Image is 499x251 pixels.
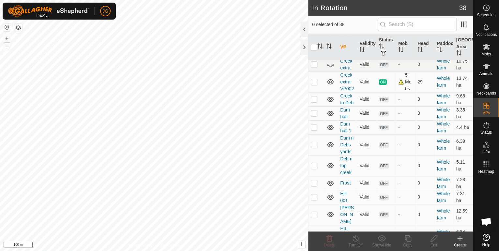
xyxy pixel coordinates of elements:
div: Create [447,242,473,248]
span: OFF [379,212,389,217]
a: Whole farm [437,121,450,133]
td: Valid [357,190,376,204]
td: Valid [357,225,376,246]
td: 6.84 ha [454,225,473,246]
p-sorticon: Activate to sort [437,48,442,53]
h2: In Rotation [312,4,459,12]
td: Valid [357,120,376,134]
p-sorticon: Activate to sort [379,44,384,50]
button: + [3,34,11,42]
a: Creek extra [340,58,352,70]
a: Whole farm [437,208,450,220]
td: 0 [415,190,434,204]
input: Search (S) [378,18,457,31]
span: Status [480,130,491,134]
a: Whole farm [437,177,450,189]
div: Turn Off [342,242,369,248]
div: Copy [395,242,421,248]
a: Whole farm [437,76,450,88]
p-sorticon: Activate to sort [317,44,323,50]
span: Delete [324,243,335,247]
td: Valid [357,57,376,71]
td: 6.39 ha [454,134,473,155]
th: Head [415,34,434,61]
td: 29 [415,71,434,92]
td: 0 [415,92,434,106]
a: Whole farm [437,191,450,203]
a: Dam half 1 [340,121,351,133]
th: Paddock [434,34,453,61]
div: Edit [421,242,447,248]
a: Privacy Policy [129,243,153,248]
button: – [3,43,11,51]
span: Help [482,243,490,247]
td: 12.59 ha [454,204,473,225]
td: 9.68 ha [454,92,473,106]
span: Schedules [477,13,495,17]
span: i [301,242,302,247]
td: 0 [415,57,434,71]
a: Whole farm [437,93,450,105]
div: - [398,162,412,169]
a: Open chat [476,212,496,231]
a: Dam half [340,107,350,119]
div: - [398,124,412,131]
a: Creek to Deb [340,93,354,105]
a: Whole farm [437,139,450,151]
td: Valid [357,106,376,120]
span: OFF [379,181,389,186]
td: 0 [415,155,434,176]
span: 0 selected of 38 [312,21,378,28]
a: Dam n Debs yards [340,135,354,154]
td: Valid [357,134,376,155]
td: 10.75 ha [454,57,473,71]
td: 0 [415,106,434,120]
td: Valid [357,176,376,190]
a: Hill 001 [340,191,348,203]
td: 0 [415,134,434,155]
th: Mob [396,34,415,61]
span: Mobs [481,52,491,56]
td: Valid [357,92,376,106]
td: 0 [415,120,434,134]
a: Whole farm [437,159,450,171]
td: Valid [357,155,376,176]
td: 0 [415,225,434,246]
div: - [398,141,412,148]
a: Creek extra-VP002 [340,72,354,91]
button: i [298,241,305,248]
span: OFF [379,125,389,130]
a: HILL PADDOCK [340,226,353,245]
td: 0 [415,204,434,225]
td: 3.35 ha [454,106,473,120]
td: 4.4 ha [454,120,473,134]
td: Valid [357,204,376,225]
span: OFF [379,163,389,169]
a: Help [473,231,499,249]
a: Whole farm [437,58,450,70]
span: ON [379,79,387,85]
a: Whole farm [437,107,450,119]
div: - [398,96,412,103]
div: - [398,110,412,117]
td: 0 [415,176,434,190]
th: Validity [357,34,376,61]
th: VP [338,34,357,61]
span: Heatmap [478,170,494,173]
div: Show/Hide [369,242,395,248]
th: [GEOGRAPHIC_DATA] Area [454,34,473,61]
a: Frost [340,180,351,185]
p-sorticon: Activate to sort [398,48,403,53]
td: 7.31 ha [454,190,473,204]
span: Notifications [476,33,497,37]
p-sorticon: Activate to sort [326,44,332,50]
span: JG [102,8,108,15]
span: 38 [459,3,466,13]
img: Gallagher Logo [8,5,89,17]
td: 5.11 ha [454,155,473,176]
div: - [398,194,412,200]
th: Status [376,34,396,61]
a: [PERSON_NAME] [340,205,354,224]
span: Infra [482,150,490,154]
button: Reset Map [3,23,11,31]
